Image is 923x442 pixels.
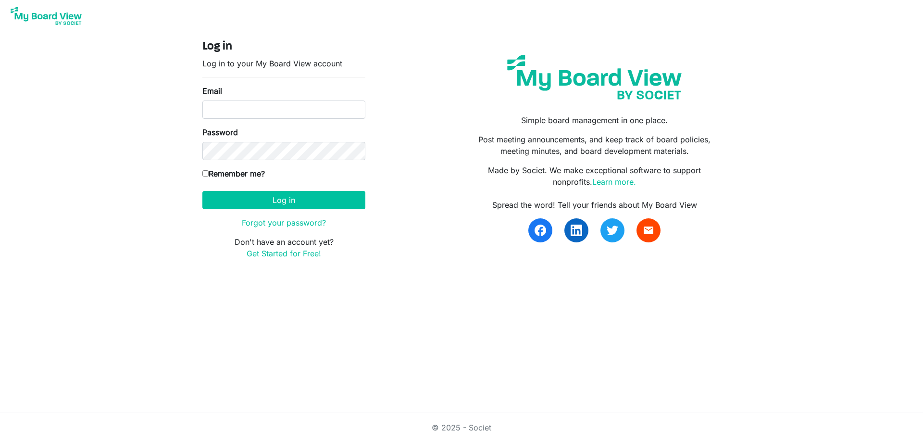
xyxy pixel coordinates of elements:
[469,114,721,126] p: Simple board management in one place.
[500,48,689,107] img: my-board-view-societ.svg
[432,423,491,432] a: © 2025 - Societ
[202,236,365,259] p: Don't have an account yet?
[607,225,618,236] img: twitter.svg
[8,4,85,28] img: My Board View Logo
[202,191,365,209] button: Log in
[202,58,365,69] p: Log in to your My Board View account
[469,134,721,157] p: Post meeting announcements, and keep track of board policies, meeting minutes, and board developm...
[242,218,326,227] a: Forgot your password?
[202,40,365,54] h4: Log in
[469,199,721,211] div: Spread the word! Tell your friends about My Board View
[592,177,636,187] a: Learn more.
[202,126,238,138] label: Password
[247,249,321,258] a: Get Started for Free!
[571,225,582,236] img: linkedin.svg
[643,225,654,236] span: email
[202,168,265,179] label: Remember me?
[202,85,222,97] label: Email
[636,218,661,242] a: email
[469,164,721,188] p: Made by Societ. We make exceptional software to support nonprofits.
[535,225,546,236] img: facebook.svg
[202,170,209,177] input: Remember me?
